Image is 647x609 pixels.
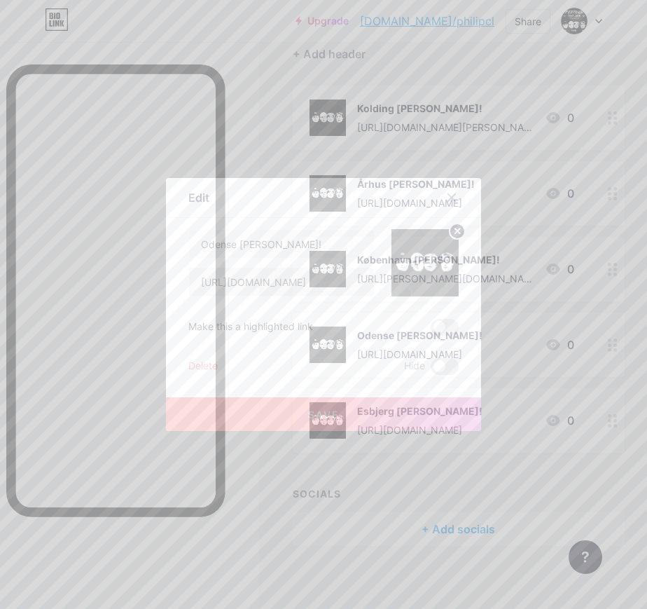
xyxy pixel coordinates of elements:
[404,358,425,375] span: Hide
[189,230,374,258] input: Title
[189,268,374,296] input: URL
[188,319,313,336] div: Make this a highlighted link
[391,229,459,296] img: link_thumbnail
[308,409,340,420] span: Save
[166,397,481,431] button: Save
[188,358,218,375] div: Delete
[188,189,209,206] div: Edit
